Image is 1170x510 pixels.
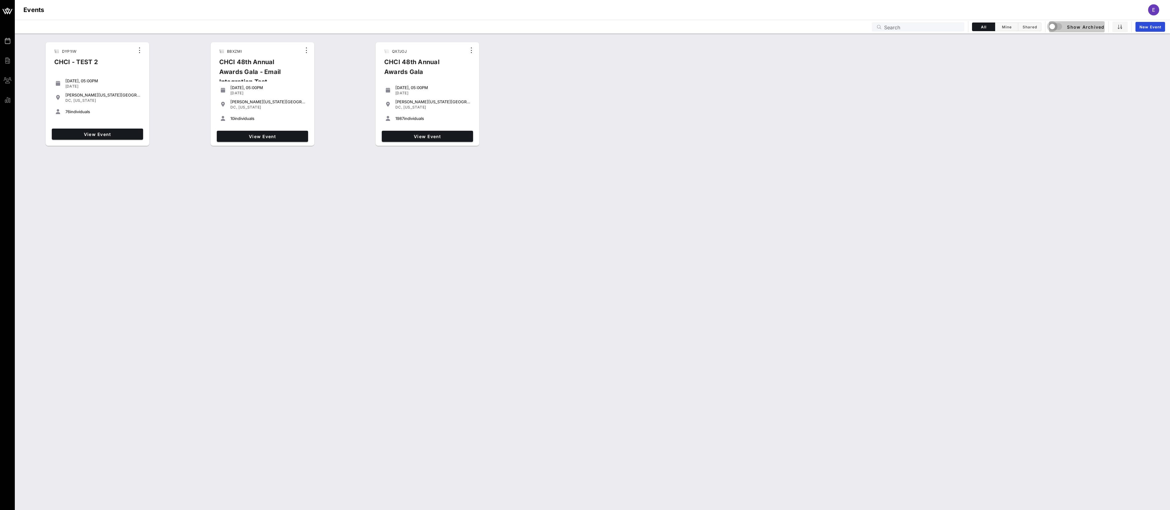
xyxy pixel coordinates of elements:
[976,25,991,29] span: All
[972,23,995,31] button: All
[23,5,44,15] h1: Events
[230,91,306,96] div: [DATE]
[65,93,141,97] div: [PERSON_NAME][US_STATE][GEOGRAPHIC_DATA]
[65,109,141,114] div: individuals
[52,129,143,140] a: View Event
[230,105,237,109] span: DC,
[1022,25,1037,29] span: Shared
[73,98,96,103] span: [US_STATE]
[995,23,1018,31] button: Mine
[1135,22,1165,32] a: New Event
[395,116,471,121] div: individuals
[1049,23,1104,31] span: Show Archived
[62,49,76,54] span: DYP1IW
[392,49,407,54] span: QX7JOJ
[54,132,141,137] span: View Event
[219,134,306,139] span: View Event
[1049,21,1105,32] button: Show Archived
[395,105,402,109] span: DC,
[227,49,242,54] span: BBXZMI
[379,57,466,82] div: CHCI 48th Annual Awards Gala
[1148,4,1159,15] div: E
[214,57,301,92] div: CHCI 48th Annual Awards Gala - Email Integration Test
[49,57,103,72] div: CHCI - TEST 2
[999,25,1014,29] span: Mine
[65,98,72,103] span: DC,
[395,85,471,90] div: [DATE], 05:00PM
[65,109,70,114] span: 76
[1152,7,1155,13] span: E
[217,131,308,142] a: View Event
[384,134,471,139] span: View Event
[1018,23,1041,31] button: Shared
[65,78,141,83] div: [DATE], 05:00PM
[403,105,426,109] span: [US_STATE]
[238,105,261,109] span: [US_STATE]
[230,85,306,90] div: [DATE], 05:00PM
[230,116,306,121] div: individuals
[230,116,234,121] span: 10
[230,99,306,104] div: [PERSON_NAME][US_STATE][GEOGRAPHIC_DATA]
[395,99,471,104] div: [PERSON_NAME][US_STATE][GEOGRAPHIC_DATA]
[382,131,473,142] a: View Event
[395,91,471,96] div: [DATE]
[1139,25,1161,29] span: New Event
[395,116,404,121] span: 1987
[65,84,141,89] div: [DATE]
